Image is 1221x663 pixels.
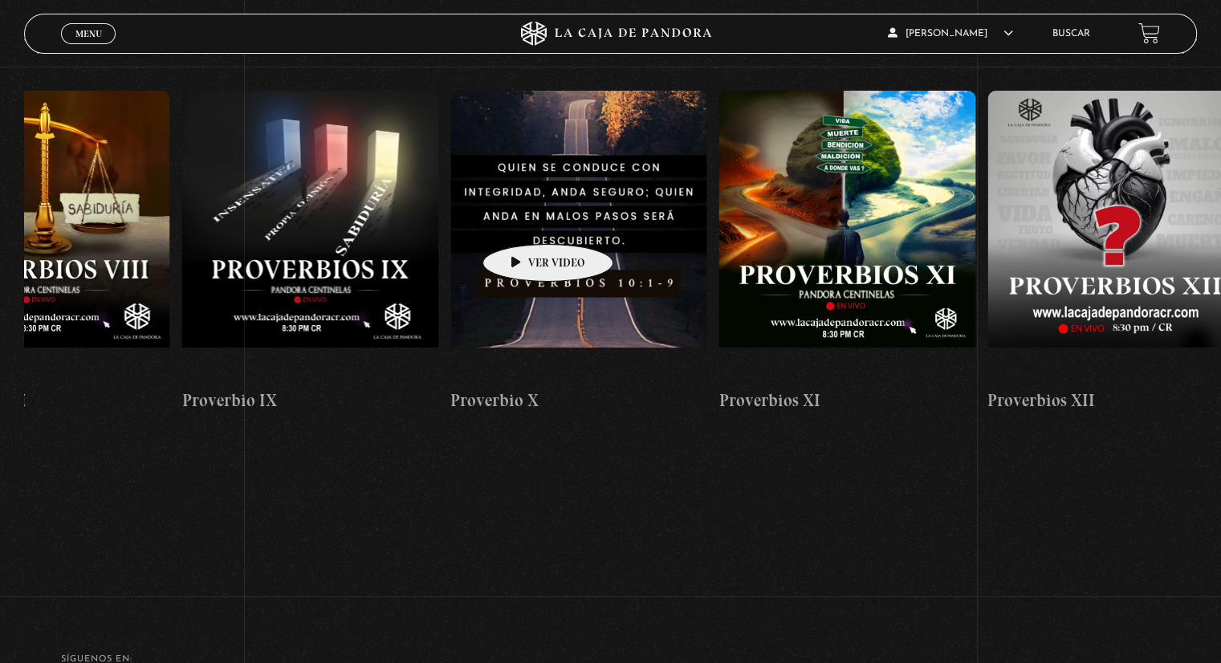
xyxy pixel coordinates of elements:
[1169,26,1197,54] button: Next
[1052,29,1090,39] a: Buscar
[718,388,975,413] h4: Proverbios XI
[450,66,706,439] a: Proverbio X
[181,388,438,413] h4: Proverbio IX
[888,29,1013,39] span: [PERSON_NAME]
[70,42,108,53] span: Cerrar
[24,26,52,54] button: Previous
[718,66,975,439] a: Proverbios XI
[181,66,438,439] a: Proverbio IX
[1138,22,1160,44] a: View your shopping cart
[450,388,706,413] h4: Proverbio X
[75,29,102,39] span: Menu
